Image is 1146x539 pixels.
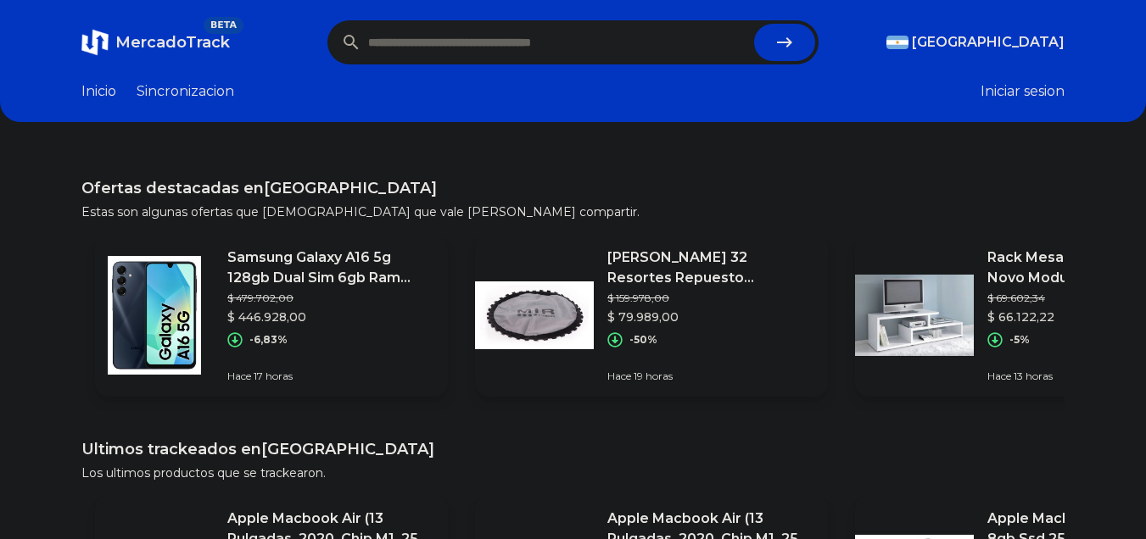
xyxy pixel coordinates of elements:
span: BETA [204,17,243,34]
button: Iniciar sesion [981,81,1065,102]
p: [PERSON_NAME] 32 Resortes Repuesto Minitramp [PERSON_NAME] Reforzado Mir [607,247,814,288]
h1: Ultimos trackeados en [GEOGRAPHIC_DATA] [81,437,1065,461]
p: $ 79.989,00 [607,308,814,325]
p: Hace 19 horas [607,370,814,383]
p: Hace 17 horas [227,370,434,383]
img: Featured image [475,256,594,375]
h1: Ofertas destacadas en [GEOGRAPHIC_DATA] [81,176,1065,200]
p: $ 479.702,00 [227,292,434,305]
img: MercadoTrack [81,29,109,56]
span: MercadoTrack [115,33,230,52]
img: Featured image [95,256,214,375]
p: Los ultimos productos que se trackearon. [81,464,1065,481]
img: Featured image [855,256,974,375]
p: Samsung Galaxy A16 5g 128gb Dual Sim 6gb Ram Liberado [227,247,434,288]
span: [GEOGRAPHIC_DATA] [912,32,1065,53]
p: -6,83% [249,333,288,347]
button: [GEOGRAPHIC_DATA] [886,32,1065,53]
a: Sincronizacion [137,81,234,102]
a: Featured image[PERSON_NAME] 32 Resortes Repuesto Minitramp [PERSON_NAME] Reforzado Mir$ 159.978,0... [475,234,828,397]
a: MercadoTrackBETA [81,29,230,56]
a: Featured imageSamsung Galaxy A16 5g 128gb Dual Sim 6gb Ram Liberado$ 479.702,00$ 446.928,00-6,83%... [95,234,448,397]
p: Estas son algunas ofertas que [DEMOGRAPHIC_DATA] que vale [PERSON_NAME] compartir. [81,203,1065,220]
a: Inicio [81,81,116,102]
p: -5% [1009,333,1030,347]
p: $ 446.928,00 [227,308,434,325]
p: -50% [629,333,657,347]
img: Argentina [886,36,908,49]
p: $ 159.978,00 [607,292,814,305]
